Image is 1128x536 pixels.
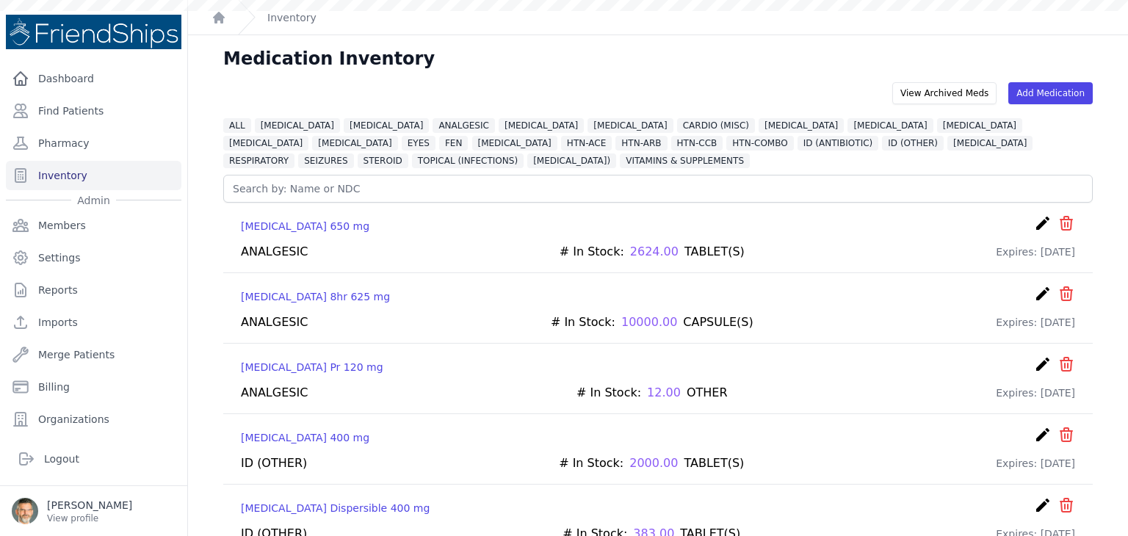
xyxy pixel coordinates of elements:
i: create [1034,496,1052,514]
a: Logout [12,444,176,474]
a: Add Medication [1008,82,1093,104]
span: HTN-COMBO [726,136,793,151]
span: ID (ANTIBIOTIC) [798,136,878,151]
a: Reports [6,275,181,305]
a: create [1034,214,1052,237]
span: ID (OTHER) [882,136,944,151]
span: [MEDICAL_DATA] [223,136,308,151]
a: Inventory [267,10,317,25]
a: Organizations [6,405,181,434]
span: ANALGESIC [433,118,495,133]
p: [PERSON_NAME] [47,498,132,513]
div: # In Stock: TABLET(S) [560,243,745,261]
i: create [1034,355,1052,373]
input: Search by: Name or NDC [223,175,1093,203]
span: [MEDICAL_DATA] [587,118,673,133]
span: [MEDICAL_DATA] [937,118,1022,133]
p: View profile [47,513,132,524]
div: Expires: [DATE] [996,314,1075,331]
div: Expires: [DATE] [996,384,1075,402]
span: CARDIO (MISC) [677,118,755,133]
span: HTN-ACE [561,136,612,151]
span: EYES [402,136,435,151]
a: [MEDICAL_DATA] Dispersible 400 mg [241,501,430,515]
a: [MEDICAL_DATA] 650 mg [241,219,369,233]
a: Members [6,211,181,240]
a: create [1034,355,1052,378]
span: HTN-CCB [671,136,723,151]
div: # In Stock: OTHER [576,384,728,402]
i: create [1034,214,1052,232]
div: ID (OTHER) [241,454,307,472]
a: [MEDICAL_DATA] 400 mg [241,430,369,445]
span: [MEDICAL_DATA] [847,118,933,133]
img: Medical Missions EMR [6,15,181,49]
span: RESPIRATORY [223,153,294,168]
a: create [1034,426,1052,449]
a: Find Patients [6,96,181,126]
a: create [1034,496,1052,519]
span: [MEDICAL_DATA] [759,118,844,133]
span: VITAMINS & SUPPLEMENTS [620,153,750,168]
i: create [1034,426,1052,443]
a: Settings [6,243,181,272]
span: Admin [71,193,116,208]
div: ANALGESIC [241,384,308,402]
span: [MEDICAL_DATA] [499,118,584,133]
span: [MEDICAL_DATA] [472,136,557,151]
a: Pharmacy [6,128,181,158]
span: [MEDICAL_DATA] [255,118,340,133]
a: [MEDICAL_DATA] 8hr 625 mg [241,289,390,304]
span: HTN-ARB [615,136,667,151]
a: [MEDICAL_DATA] Pr 120 mg [241,360,383,374]
span: SEIZURES [298,153,353,168]
a: Billing [6,372,181,402]
span: 2624.00 [630,243,679,261]
a: Merge Patients [6,340,181,369]
span: [MEDICAL_DATA] [312,136,397,151]
a: [PERSON_NAME] View profile [12,498,176,524]
span: 2000.00 [629,454,678,472]
a: create [1034,285,1052,308]
a: Dashboard [6,64,181,93]
div: Expires: [DATE] [996,243,1075,261]
span: STEROID [358,153,408,168]
a: Inventory [6,161,181,190]
span: ALL [223,118,251,133]
span: [MEDICAL_DATA]) [527,153,616,168]
span: 10000.00 [621,314,677,331]
i: create [1034,285,1052,303]
div: # In Stock: TABLET(S) [559,454,744,472]
span: FEN [439,136,468,151]
span: 12.00 [647,384,681,402]
a: Imports [6,308,181,337]
span: TOPICAL (INFECTIONS) [412,153,524,168]
div: # In Stock: CAPSULE(S) [551,314,753,331]
div: Expires: [DATE] [996,454,1075,472]
h1: Medication Inventory [223,47,435,70]
span: [MEDICAL_DATA] [947,136,1033,151]
div: ANALGESIC [241,243,308,261]
div: View Archived Meds [892,82,997,104]
span: [MEDICAL_DATA] [344,118,429,133]
div: ANALGESIC [241,314,308,331]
